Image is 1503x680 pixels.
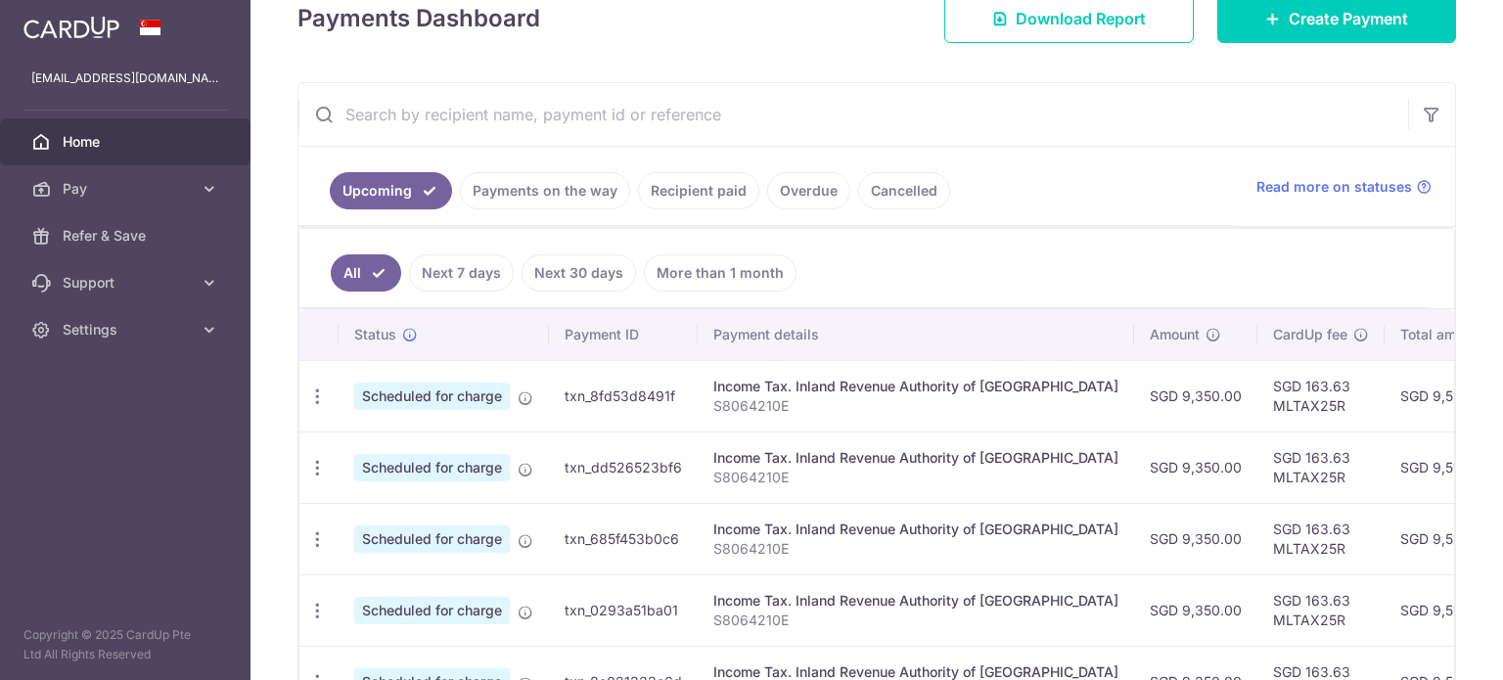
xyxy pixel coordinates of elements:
[330,172,452,209] a: Upcoming
[713,611,1118,630] p: S8064210E
[31,68,219,88] p: [EMAIL_ADDRESS][DOMAIN_NAME]
[1400,325,1465,344] span: Total amt.
[522,254,636,292] a: Next 30 days
[354,597,510,624] span: Scheduled for charge
[1256,177,1432,197] a: Read more on statuses
[713,468,1118,487] p: S8064210E
[1134,503,1257,574] td: SGD 9,350.00
[549,503,698,574] td: txn_685f453b0c6
[63,320,192,340] span: Settings
[63,132,192,152] span: Home
[1257,574,1385,646] td: SGD 163.63 MLTAX25R
[63,226,192,246] span: Refer & Save
[1257,431,1385,503] td: SGD 163.63 MLTAX25R
[713,448,1118,468] div: Income Tax. Inland Revenue Authority of [GEOGRAPHIC_DATA]
[549,574,698,646] td: txn_0293a51ba01
[44,14,84,31] span: Help
[460,172,630,209] a: Payments on the way
[354,525,510,553] span: Scheduled for charge
[713,539,1118,559] p: S8064210E
[713,396,1118,416] p: S8064210E
[409,254,514,292] a: Next 7 days
[354,383,510,410] span: Scheduled for charge
[1256,177,1412,197] span: Read more on statuses
[1257,503,1385,574] td: SGD 163.63 MLTAX25R
[767,172,850,209] a: Overdue
[549,360,698,431] td: txn_8fd53d8491f
[63,179,192,199] span: Pay
[1150,325,1200,344] span: Amount
[63,273,192,293] span: Support
[638,172,759,209] a: Recipient paid
[331,254,401,292] a: All
[858,172,950,209] a: Cancelled
[354,325,396,344] span: Status
[1134,431,1257,503] td: SGD 9,350.00
[713,377,1118,396] div: Income Tax. Inland Revenue Authority of [GEOGRAPHIC_DATA]
[1016,7,1146,30] span: Download Report
[1134,360,1257,431] td: SGD 9,350.00
[644,254,797,292] a: More than 1 month
[354,454,510,481] span: Scheduled for charge
[297,1,540,36] h4: Payments Dashboard
[298,83,1408,146] input: Search by recipient name, payment id or reference
[1273,325,1347,344] span: CardUp fee
[1289,7,1408,30] span: Create Payment
[698,309,1134,360] th: Payment details
[23,16,119,39] img: CardUp
[1257,360,1385,431] td: SGD 163.63 MLTAX25R
[549,309,698,360] th: Payment ID
[713,520,1118,539] div: Income Tax. Inland Revenue Authority of [GEOGRAPHIC_DATA]
[549,431,698,503] td: txn_dd526523bf6
[1134,574,1257,646] td: SGD 9,350.00
[713,591,1118,611] div: Income Tax. Inland Revenue Authority of [GEOGRAPHIC_DATA]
